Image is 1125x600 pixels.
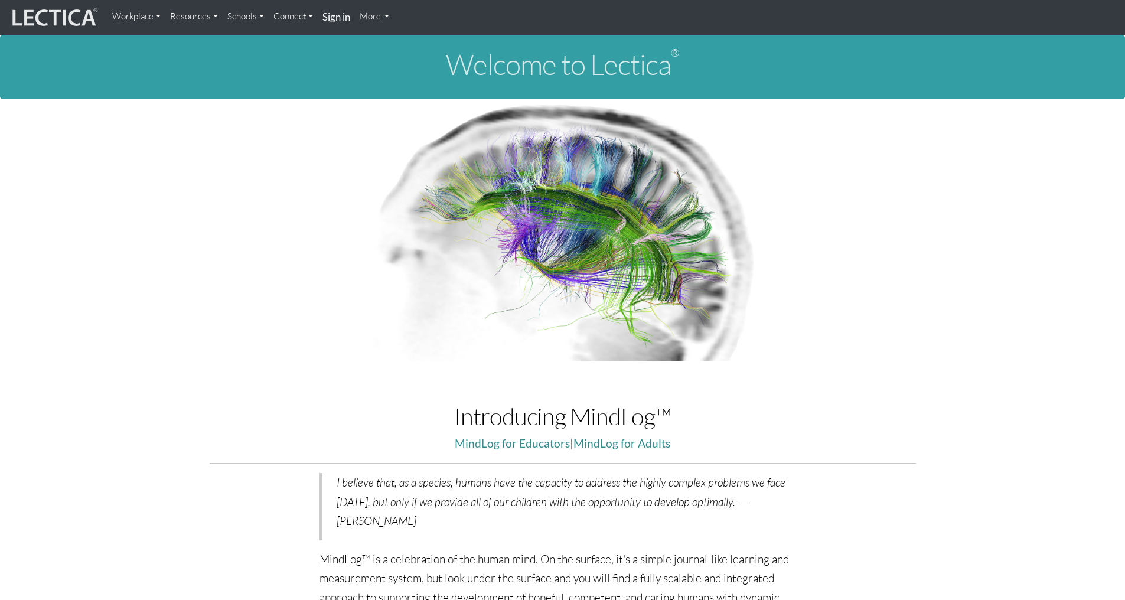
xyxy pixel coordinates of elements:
[165,5,223,28] a: Resources
[455,436,570,450] a: MindLog for Educators
[210,403,916,429] h1: Introducing MindLog™
[322,11,350,23] strong: Sign in
[9,49,1116,80] h1: Welcome to Lectica
[269,5,318,28] a: Connect
[223,5,269,28] a: Schools
[671,46,679,59] sup: ®
[355,5,394,28] a: More
[210,434,916,454] p: |
[318,5,355,30] a: Sign in
[337,473,792,531] p: I believe that, as a species, humans have the capacity to address the highly complex problems we ...
[9,6,98,29] img: lecticalive
[366,99,759,361] img: Human Connectome Project Image
[107,5,165,28] a: Workplace
[573,436,670,450] a: MindLog for Adults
